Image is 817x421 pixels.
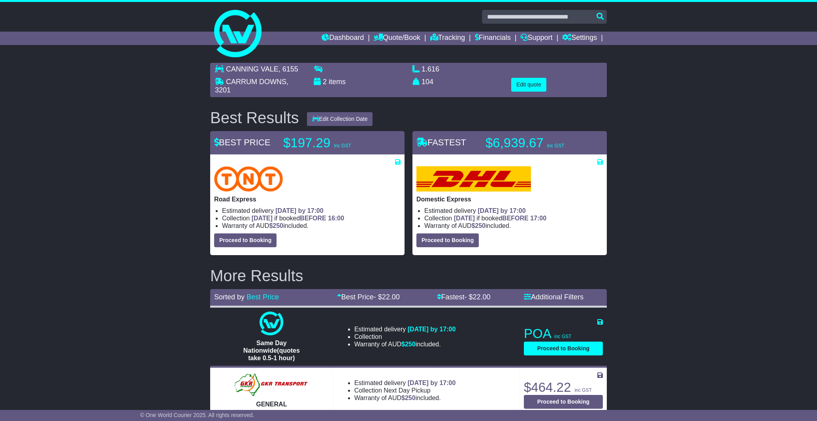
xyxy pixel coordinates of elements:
a: Financials [475,32,511,45]
span: [DATE] [252,215,273,222]
span: items [329,78,346,86]
li: Collection [222,214,401,222]
span: [DATE] by 17:00 [275,207,324,214]
a: Quote/Book [374,32,420,45]
button: Proceed to Booking [524,342,603,355]
a: Additional Filters [524,293,584,301]
span: inc GST [574,387,591,393]
a: Support [521,32,553,45]
li: Warranty of AUD included. [354,340,456,348]
span: 104 [422,78,433,86]
span: $ [471,222,486,229]
span: BEST PRICE [214,137,270,147]
span: Sorted by [214,293,245,301]
span: 1.616 [422,65,439,73]
span: © One World Courier 2025. All rights reserved. [140,412,254,418]
li: Estimated delivery [424,207,603,214]
a: Settings [562,32,597,45]
span: 250 [273,222,283,229]
span: inc GST [547,143,564,148]
img: One World Courier: Same Day Nationwide(quotes take 0.5-1 hour) [260,312,283,335]
span: 22.00 [382,293,400,301]
li: Warranty of AUD included. [424,222,603,229]
button: Edit quote [511,78,546,92]
span: 22.00 [473,293,491,301]
span: FASTEST [416,137,466,147]
span: [DATE] by 17:00 [408,326,456,333]
span: 250 [405,395,416,401]
span: , 3201 [215,78,288,94]
span: [DATE] [454,215,475,222]
p: $6,939.67 [486,135,584,151]
a: Tracking [430,32,465,45]
p: Road Express [214,195,401,203]
span: BEFORE [502,215,529,222]
p: $464.22 [524,380,603,395]
span: - $ [465,293,491,301]
span: inc GST [554,334,571,339]
button: Edit Collection Date [307,112,373,126]
span: CARRUM DOWNS [226,78,286,86]
span: if booked [252,215,344,222]
li: Collection [354,333,456,340]
li: Warranty of AUD included. [354,394,456,402]
span: BEFORE [300,215,326,222]
span: $ [269,222,283,229]
span: - $ [374,293,400,301]
p: POA [524,326,603,342]
img: DHL: Domestic Express [416,166,531,192]
span: inc GST [334,143,351,148]
span: CANNING VALE [226,65,279,73]
a: Best Price- $22.00 [337,293,400,301]
span: Same Day Nationwide(quotes take 0.5-1 hour) [243,340,300,361]
span: 16:00 [328,215,344,222]
button: Proceed to Booking [214,233,277,247]
span: [DATE] by 17:00 [408,380,456,386]
li: Estimated delivery [222,207,401,214]
h2: More Results [210,267,607,284]
li: Estimated delivery [354,379,456,387]
span: if booked [454,215,546,222]
button: Proceed to Booking [524,395,603,409]
p: $197.29 [283,135,382,151]
img: TNT Domestic: Road Express [214,166,283,192]
span: 17:00 [530,215,546,222]
span: Next Day Pickup [384,387,430,394]
span: 250 [475,222,486,229]
a: Best Price [247,293,279,301]
span: [DATE] by 17:00 [478,207,526,214]
a: Dashboard [322,32,364,45]
img: GKR: GENERAL [234,373,309,397]
li: Collection [354,387,456,394]
li: Collection [424,214,603,222]
span: $ [401,395,416,401]
button: Proceed to Booking [416,233,479,247]
span: $ [401,341,416,348]
span: , 6155 [279,65,298,73]
span: GENERAL [256,401,287,408]
div: Best Results [206,109,303,126]
a: Fastest- $22.00 [437,293,491,301]
span: 2 [323,78,327,86]
p: Domestic Express [416,195,603,203]
li: Estimated delivery [354,325,456,333]
li: Warranty of AUD included. [222,222,401,229]
span: 250 [405,341,416,348]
